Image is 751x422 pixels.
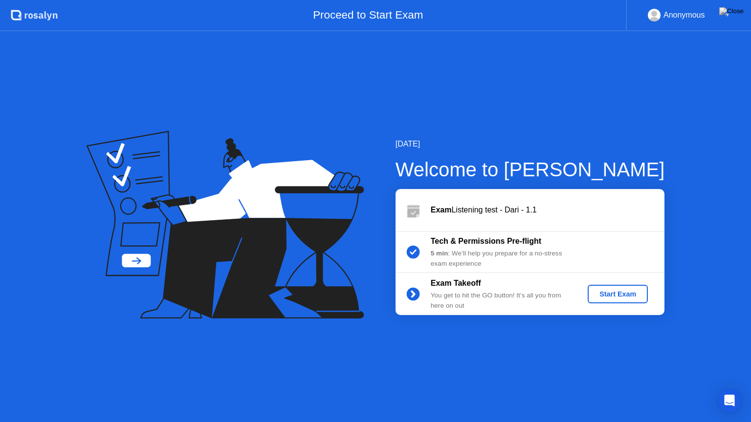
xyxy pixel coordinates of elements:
div: : We’ll help you prepare for a no-stress exam experience [431,249,572,269]
div: Open Intercom Messenger [718,389,741,412]
img: Close [719,7,744,15]
div: Anonymous [663,9,705,21]
b: Tech & Permissions Pre-flight [431,237,541,245]
div: Welcome to [PERSON_NAME] [396,155,665,184]
button: Start Exam [588,285,648,303]
b: 5 min [431,250,448,257]
b: Exam [431,206,452,214]
div: Start Exam [592,290,644,298]
div: You get to hit the GO button! It’s all you from here on out [431,291,572,311]
b: Exam Takeoff [431,279,481,287]
div: [DATE] [396,138,665,150]
div: Listening test - Dari - 1.1 [431,204,664,216]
